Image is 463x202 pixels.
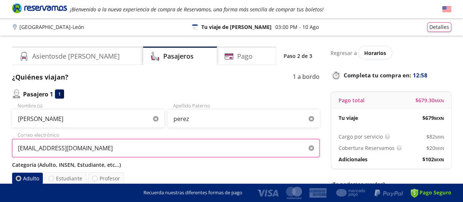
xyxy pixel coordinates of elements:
[293,72,320,82] p: 1 a bordo
[339,144,395,152] p: Cobertura Reservamos
[442,5,451,14] button: English
[364,49,386,56] span: Horarios
[435,134,444,140] small: MXN
[237,51,253,61] h4: Pago
[163,51,194,61] h4: Pasajeros
[201,23,272,31] p: Tu viaje de [PERSON_NAME]
[415,96,444,104] span: $ 679.30
[12,161,320,169] p: Categoría (Adulto, INSEN, Estudiante, etc...)
[12,173,43,184] label: Adulto
[339,114,358,122] p: Tu viaje
[12,139,320,157] input: Correo electrónico
[284,52,312,60] p: Paso 2 de 3
[427,22,451,32] button: Detalles
[331,70,451,80] p: Completa tu compra en :
[12,72,68,82] p: ¿Quiénes viajan?
[275,23,319,31] p: 03:00 PM - 10 Ago
[55,89,64,99] div: 1
[70,6,324,13] em: ¡Bienvenido a la nueva experiencia de compra de Reservamos, una forma más sencilla de comprar tus...
[23,90,53,99] p: Pasajero 1
[422,114,444,122] span: $ 679
[339,96,365,104] p: Pago total
[331,47,451,59] div: Regresar a ver horarios
[339,155,367,163] p: Adicionales
[32,51,120,61] h4: Asientos de [PERSON_NAME]
[331,180,451,188] p: ¿Te podemos ayudar?
[422,155,444,163] span: $ 102
[12,3,67,16] a: Brand Logo
[434,98,444,103] small: MXN
[434,115,444,121] small: MXN
[339,133,383,140] p: Cargo por servicio
[12,3,67,14] i: Brand Logo
[331,49,357,57] p: Regresar a
[413,71,427,80] span: 12:58
[143,189,242,197] p: Recuerda nuestras diferentes formas de pago
[168,110,320,128] input: Apellido Paterno
[435,146,444,151] small: MXN
[45,172,86,184] label: Estudiante
[19,23,84,31] p: [GEOGRAPHIC_DATA] - León
[426,144,444,152] span: $ 20
[12,110,164,128] input: Nombre (s)
[426,133,444,140] span: $ 82
[88,172,124,184] label: Profesor
[434,157,444,162] small: MXN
